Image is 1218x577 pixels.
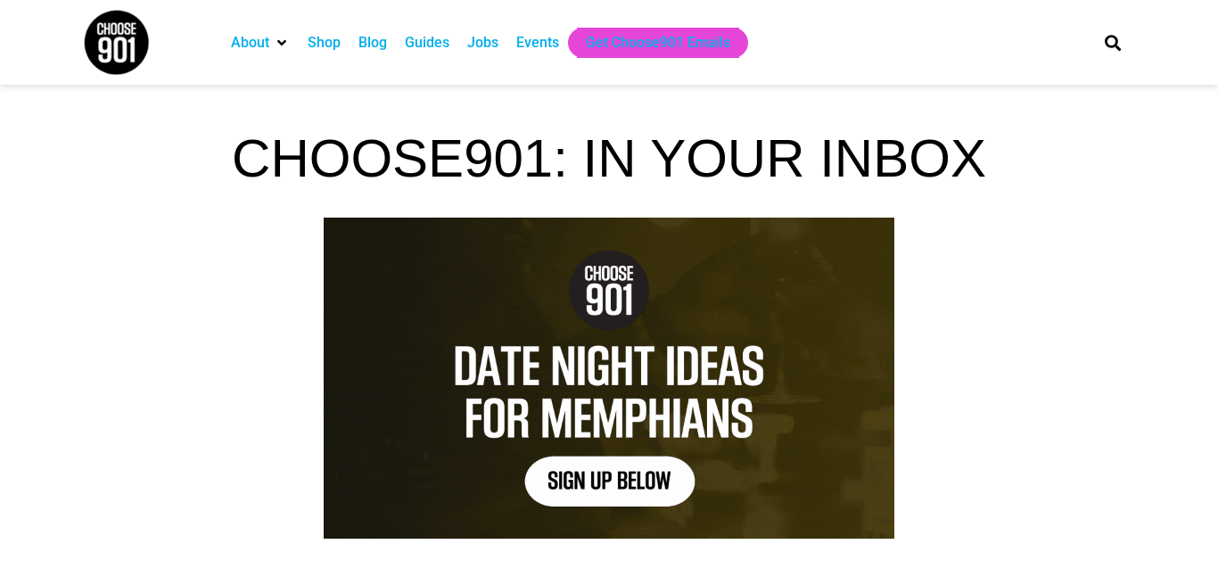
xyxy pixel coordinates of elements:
[586,32,730,54] a: Get Choose901 Emails
[231,32,269,54] a: About
[1099,28,1128,57] div: Search
[516,32,559,54] a: Events
[83,120,1135,185] h1: Choose901: In Your Inbox
[467,32,498,54] a: Jobs
[308,32,341,54] a: Shop
[405,32,449,54] a: Guides
[358,32,387,54] a: Blog
[222,28,299,58] div: About
[222,28,1074,58] nav: Main nav
[324,218,894,539] img: Text graphic with "Choose 901" logo. Reads: "7 Things to Do in Memphis This Week. Sign Up Below."...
